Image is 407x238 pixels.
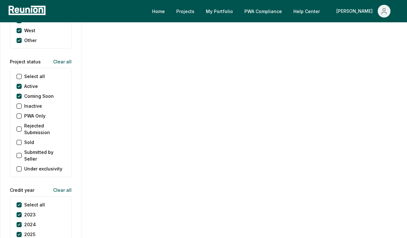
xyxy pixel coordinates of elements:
a: Home [147,5,170,18]
label: West [24,27,35,34]
label: Submitted by Seller [24,149,65,162]
label: Sold [24,139,34,146]
label: Coming Soon [24,93,54,99]
label: Under exclusivity [24,165,62,172]
label: Select all [24,201,45,208]
button: Clear all [48,55,72,68]
a: Projects [171,5,200,18]
a: Help Center [288,5,325,18]
div: [PERSON_NAME] [336,5,375,18]
label: 2023 [24,211,36,218]
label: Project status [10,58,41,65]
label: Select all [24,73,45,80]
label: 2024 [24,221,36,228]
label: Other [24,37,37,44]
label: 2025 [24,231,35,238]
a: PWA Compliance [239,5,287,18]
a: My Portfolio [201,5,238,18]
label: Rejected Submission [24,122,65,136]
label: PWA Only [24,112,46,119]
button: [PERSON_NAME] [331,5,396,18]
nav: Main [147,5,401,18]
label: Active [24,83,38,90]
button: Clear all [48,184,72,196]
label: Credit year [10,187,34,193]
label: Inactive [24,103,42,109]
